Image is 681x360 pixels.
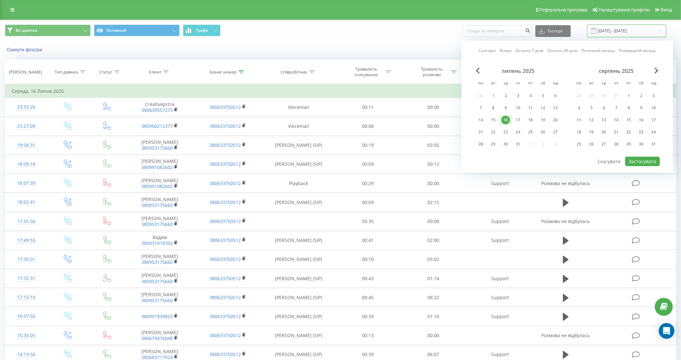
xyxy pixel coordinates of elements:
[549,127,562,137] div: нд 27 лип 2025 р.
[209,351,241,357] a: 380633750512
[335,98,401,117] td: 00:11
[539,104,547,112] div: 12
[573,115,585,125] div: пн 11 серп 2025 р.
[535,25,571,37] button: Експорт
[573,68,660,74] div: серпень 2025
[489,140,497,148] div: 29
[524,103,537,113] div: пт 11 лип 2025 р.
[499,91,512,101] div: ср 2 лип 2025 р.
[401,231,466,250] td: 02:00
[12,158,41,171] div: 18:09:18
[619,47,656,54] a: Попередній місяць
[479,47,496,54] a: Сьогодні
[537,127,549,137] div: сб 26 лип 2025 р.
[141,221,173,227] a: 380953175660
[401,212,466,231] td: 00:00
[209,275,241,282] a: 380633750512
[262,117,335,136] td: Voicemail
[141,335,173,341] a: 380679476048
[209,161,241,167] a: 380633750512
[401,193,466,212] td: 02:15
[551,92,560,100] div: 6
[611,79,621,89] abbr: четвер
[539,116,547,124] div: 19
[126,193,194,212] td: [PERSON_NAME]
[99,69,112,75] div: Статус
[12,101,41,113] div: 23:33:26
[499,127,512,137] div: ср 23 лип 2025 р.
[209,294,241,300] a: 380633750512
[512,139,524,149] div: чт 31 лип 2025 р.
[476,79,486,89] abbr: понеділок
[401,155,466,174] td: 00:12
[262,98,335,117] td: Voicemail
[262,269,335,288] td: [PERSON_NAME] (SIP)
[262,326,335,345] td: [PERSON_NAME] (SIP)
[12,139,41,152] div: 19:58:31
[401,136,466,155] td: 03:05
[126,155,194,174] td: [PERSON_NAME]
[622,103,635,113] div: пт 8 серп 2025 р.
[587,116,596,124] div: 12
[262,250,335,269] td: [PERSON_NAME] (SIP)
[487,139,499,149] div: вт 29 лип 2025 р.
[637,92,645,100] div: 2
[280,69,307,75] div: Співробітник
[141,259,173,265] a: 380953175660
[499,103,512,113] div: ср 9 лип 2025 р.
[575,104,583,112] div: 4
[551,128,560,136] div: 27
[550,79,560,89] abbr: неділя
[487,91,499,101] div: вт 1 лип 2025 р.
[489,104,497,112] div: 8
[542,218,590,224] span: Розмова не відбулась
[335,117,401,136] td: 00:08
[512,103,524,113] div: чт 10 лип 2025 р.
[649,92,658,100] div: 3
[647,127,660,137] div: нд 24 серп 2025 р.
[549,115,562,125] div: нд 20 лип 2025 р.
[335,269,401,288] td: 00:43
[209,313,241,319] a: 380633750512
[9,69,42,75] div: [PERSON_NAME]
[463,25,532,37] input: Пошук за номером
[141,313,173,319] a: 380991839823
[12,291,41,304] div: 17:15:16
[335,326,401,345] td: 00:13
[209,199,241,205] a: 380633750512
[12,253,41,266] div: 17:35:01
[401,117,466,136] td: 00:00
[476,104,485,112] div: 7
[635,127,647,137] div: сб 23 серп 2025 р.
[487,103,499,113] div: вт 8 лип 2025 р.
[12,120,41,133] div: 23:27:09
[487,115,499,125] div: вт 15 лип 2025 р.
[501,79,511,89] abbr: середа
[126,212,194,231] td: [PERSON_NAME]
[209,123,241,129] a: 380633750512
[598,115,610,125] div: ср 13 серп 2025 р.
[599,79,609,89] abbr: середа
[183,25,221,36] button: Графік
[587,104,596,112] div: 5
[401,326,466,345] td: 00:00
[466,174,534,193] td: Support
[661,7,672,12] span: Вихід
[574,79,584,89] abbr: понеділок
[600,116,608,124] div: 13
[636,79,646,89] abbr: субота
[335,212,401,231] td: 05:35
[585,127,598,137] div: вт 19 серп 2025 р.
[501,116,510,124] div: 16
[489,92,497,100] div: 1
[401,98,466,117] td: 00:00
[466,269,534,288] td: Support
[573,127,585,137] div: пн 18 серп 2025 р.
[542,180,590,186] span: Розмова не відбулась
[5,47,45,53] button: Скинути фільтри
[335,136,401,155] td: 00:19
[475,115,487,125] div: пн 14 лип 2025 р.
[55,69,78,75] div: Тип дзвінка
[600,104,608,112] div: 6
[466,231,534,250] td: Support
